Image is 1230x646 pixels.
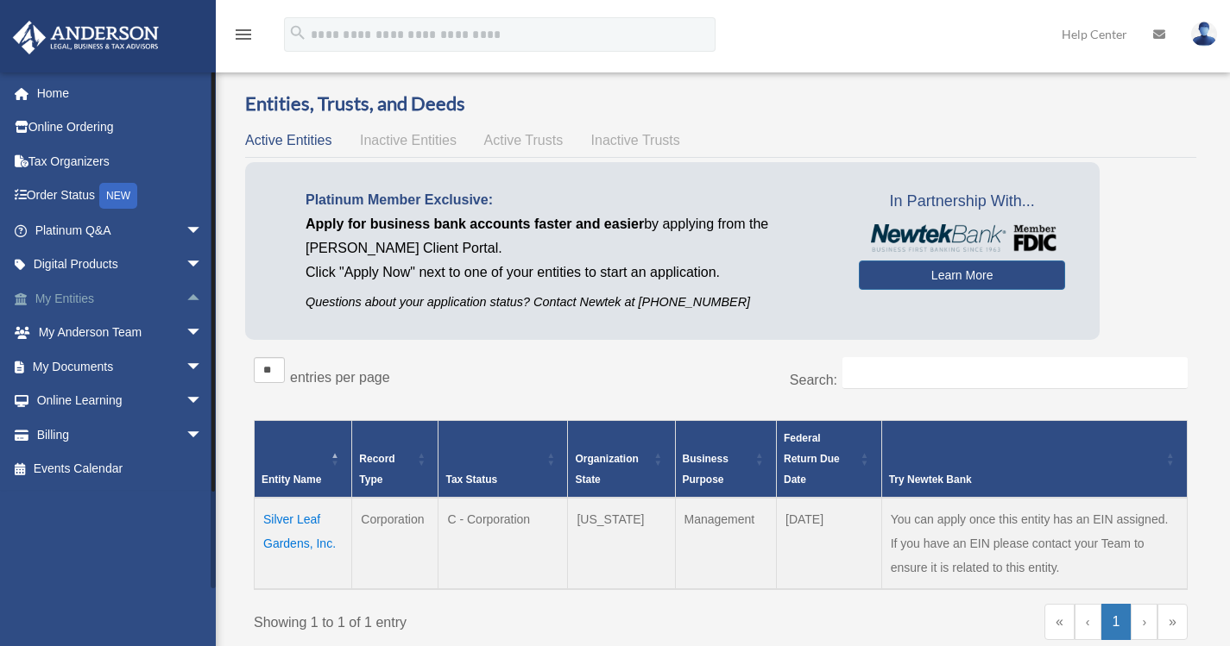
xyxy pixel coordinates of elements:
[306,260,833,285] p: Click "Apply Now" next to one of your entities to start an application.
[12,417,229,452] a: Billingarrow_drop_down
[288,23,307,42] i: search
[12,110,229,145] a: Online Ordering
[568,498,675,589] td: [US_STATE]
[245,133,331,147] span: Active Entities
[675,421,776,499] th: Business Purpose: Activate to sort
[359,453,394,486] span: Record Type
[12,316,229,350] a: My Anderson Teamarrow_drop_down
[591,133,680,147] span: Inactive Trusts
[12,384,229,418] a: Online Learningarrow_drop_down
[12,76,229,110] a: Home
[306,216,644,231] span: Apply for business bank accounts faster and easier
[484,133,564,147] span: Active Trusts
[99,183,137,209] div: NEW
[186,316,220,351] span: arrow_drop_down
[859,260,1065,290] a: Learn More
[683,453,729,486] span: Business Purpose
[12,281,229,316] a: My Entitiesarrow_drop_up
[186,248,220,283] span: arrow_drop_down
[290,370,390,385] label: entries per page
[352,421,438,499] th: Record Type: Activate to sort
[1191,22,1217,47] img: User Pic
[12,248,229,282] a: Digital Productsarrow_drop_down
[881,421,1187,499] th: Try Newtek Bank : Activate to sort
[306,292,833,313] p: Questions about your application status? Contact Newtek at [PHONE_NUMBER]
[1044,604,1075,640] a: First
[186,417,220,453] span: arrow_drop_down
[12,179,229,214] a: Order StatusNEW
[889,469,1161,490] div: Try Newtek Bank
[306,188,833,212] p: Platinum Member Exclusive:
[568,421,675,499] th: Organization State: Activate to sort
[233,30,254,45] a: menu
[186,281,220,317] span: arrow_drop_up
[575,453,638,486] span: Organization State
[445,474,497,486] span: Tax Status
[777,421,882,499] th: Federal Return Due Date: Activate to sort
[438,498,568,589] td: C - Corporation
[255,498,352,589] td: Silver Leaf Gardens, Inc.
[867,224,1057,252] img: NewtekBankLogoSM.png
[186,349,220,385] span: arrow_drop_down
[8,21,164,54] img: Anderson Advisors Platinum Portal
[360,133,457,147] span: Inactive Entities
[12,144,229,179] a: Tax Organizers
[255,421,352,499] th: Entity Name: Activate to invert sorting
[675,498,776,589] td: Management
[12,452,229,486] a: Events Calendar
[352,498,438,589] td: Corporation
[784,432,840,486] span: Federal Return Due Date
[790,373,837,387] label: Search:
[881,498,1187,589] td: You can apply once this entity has an EIN assigned. If you have an EIN please contact your Team t...
[186,384,220,419] span: arrow_drop_down
[777,498,882,589] td: [DATE]
[233,24,254,45] i: menu
[262,474,321,486] span: Entity Name
[245,91,1196,117] h3: Entities, Trusts, and Deeds
[186,213,220,248] span: arrow_drop_down
[254,604,708,635] div: Showing 1 to 1 of 1 entry
[859,188,1065,216] span: In Partnership With...
[306,212,833,260] p: by applying from the [PERSON_NAME] Client Portal.
[12,349,229,384] a: My Documentsarrow_drop_down
[438,421,568,499] th: Tax Status: Activate to sort
[12,213,229,248] a: Platinum Q&Aarrow_drop_down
